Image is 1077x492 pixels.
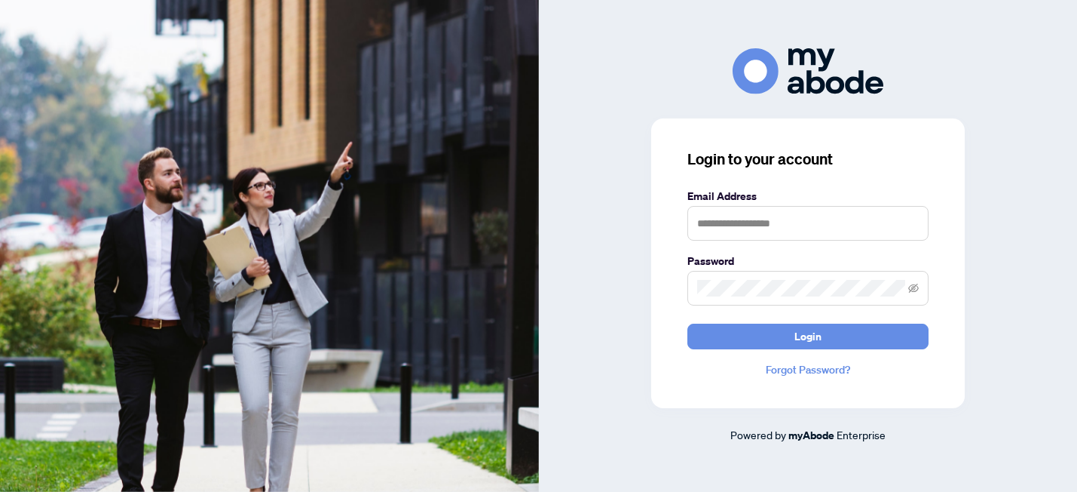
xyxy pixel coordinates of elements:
[687,188,929,204] label: Email Address
[733,48,883,94] img: ma-logo
[687,324,929,349] button: Login
[730,428,786,441] span: Powered by
[687,253,929,269] label: Password
[687,149,929,170] h3: Login to your account
[687,361,929,378] a: Forgot Password?
[794,324,822,349] span: Login
[837,428,886,441] span: Enterprise
[908,283,919,294] span: eye-invisible
[788,427,834,444] a: myAbode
